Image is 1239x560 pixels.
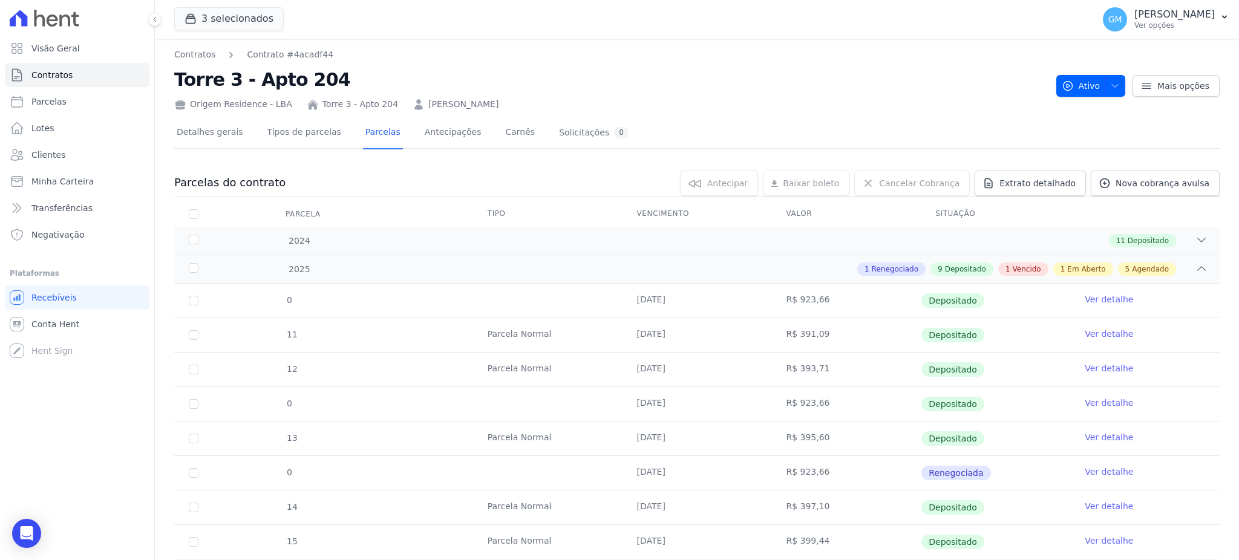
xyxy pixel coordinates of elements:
td: R$ 399,44 [771,525,921,559]
td: R$ 923,66 [771,284,921,317]
span: Ativo [1062,75,1100,97]
span: 1 [1061,264,1065,275]
span: Depositado [921,431,984,446]
td: R$ 393,71 [771,353,921,386]
a: Ver detalhe [1085,362,1133,374]
td: [DATE] [623,456,772,490]
td: Parcela Normal [473,353,623,386]
td: [DATE] [623,422,772,455]
span: 2025 [288,263,310,276]
button: GM [PERSON_NAME] Ver opções [1093,2,1239,36]
span: Conta Hent [31,318,79,330]
span: GM [1108,15,1122,24]
span: Renegociada [921,466,990,480]
span: Transferências [31,202,93,214]
span: Depositado [945,264,986,275]
span: 12 [286,364,298,374]
td: Parcela Normal [473,422,623,455]
a: Minha Carteira [5,169,149,194]
a: Ver detalhe [1085,500,1133,512]
a: Visão Geral [5,36,149,60]
div: Plataformas [10,266,145,281]
a: Extrato detalhado [975,171,1086,196]
span: 14 [286,502,298,512]
a: Transferências [5,196,149,220]
a: Recebíveis [5,285,149,310]
span: Depositado [921,500,984,515]
span: Clientes [31,149,65,161]
nav: Breadcrumb [174,48,333,61]
td: [DATE] [623,387,772,421]
a: Ver detalhe [1085,397,1133,409]
a: Contrato #4acadf44 [247,48,333,61]
span: Minha Carteira [31,175,94,187]
input: Só é possível selecionar pagamentos em aberto [189,296,198,305]
input: Só é possível selecionar pagamentos em aberto [189,330,198,340]
span: Contratos [31,69,73,81]
td: R$ 397,10 [771,490,921,524]
span: 1 [865,264,869,275]
td: [DATE] [623,318,772,352]
span: 0 [286,467,292,477]
h3: Parcelas do contrato [174,175,286,190]
input: Só é possível selecionar pagamentos em aberto [189,537,198,547]
div: Open Intercom Messenger [12,519,41,548]
a: Mais opções [1133,75,1220,97]
td: [DATE] [623,490,772,524]
a: Solicitações0 [557,117,631,149]
td: [DATE] [623,353,772,386]
td: Parcela Normal [473,318,623,352]
a: Contratos [5,63,149,87]
span: Em Aberto [1067,264,1105,275]
span: 0 [286,399,292,408]
span: 15 [286,536,298,546]
a: Ver detalhe [1085,535,1133,547]
button: Ativo [1056,75,1126,97]
span: Mais opções [1157,80,1209,92]
span: Depositado [1128,235,1169,246]
a: Ver detalhe [1085,328,1133,340]
span: 11 [286,330,298,339]
a: Conta Hent [5,312,149,336]
a: Antecipações [422,117,484,149]
span: Lotes [31,122,54,134]
td: R$ 923,66 [771,387,921,421]
a: Ver detalhe [1085,466,1133,478]
span: 5 [1125,264,1130,275]
input: Só é possível selecionar pagamentos em aberto [189,434,198,443]
div: Origem Residence - LBA [174,98,292,111]
span: Depositado [921,293,984,308]
span: Nova cobrança avulsa [1116,177,1209,189]
span: Depositado [921,535,984,549]
input: Só é possível selecionar pagamentos em aberto [189,503,198,512]
td: R$ 923,66 [771,456,921,490]
span: Agendado [1132,264,1169,275]
td: [DATE] [623,525,772,559]
span: Visão Geral [31,42,80,54]
nav: Breadcrumb [174,48,1047,61]
td: [DATE] [623,284,772,317]
span: 0 [286,295,292,305]
a: Clientes [5,143,149,167]
a: Lotes [5,116,149,140]
a: Torre 3 - Apto 204 [322,98,398,111]
a: [PERSON_NAME] [428,98,499,111]
td: R$ 391,09 [771,318,921,352]
span: Depositado [921,397,984,411]
span: Recebíveis [31,291,77,304]
td: R$ 395,60 [771,422,921,455]
h2: Torre 3 - Apto 204 [174,66,1047,93]
td: Parcela Normal [473,490,623,524]
span: Renegociado [872,264,918,275]
span: Depositado [921,328,984,342]
th: Situação [921,201,1070,227]
button: 3 selecionados [174,7,284,30]
span: Negativação [31,229,85,241]
div: Parcela [271,202,335,226]
a: Carnês [503,117,537,149]
a: Nova cobrança avulsa [1091,171,1220,196]
td: Parcela Normal [473,525,623,559]
th: Vencimento [623,201,772,227]
th: Tipo [473,201,623,227]
div: Solicitações [559,127,629,138]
